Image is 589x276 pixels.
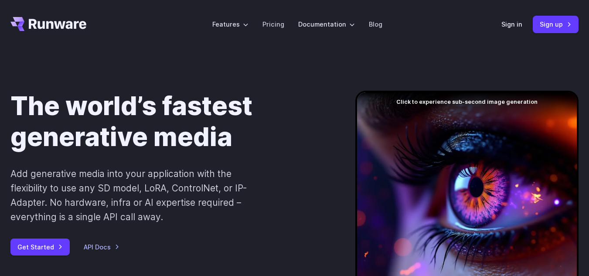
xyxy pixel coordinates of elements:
h1: The world’s fastest generative media [10,91,327,153]
a: Sign up [533,16,579,33]
a: API Docs [84,242,119,252]
p: Add generative media into your application with the flexibility to use any SD model, LoRA, Contro... [10,167,264,225]
a: Get Started [10,239,70,256]
label: Documentation [298,19,355,29]
a: Pricing [262,19,284,29]
label: Features [212,19,249,29]
a: Sign in [501,19,522,29]
a: Blog [369,19,382,29]
a: Go to / [10,17,86,31]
